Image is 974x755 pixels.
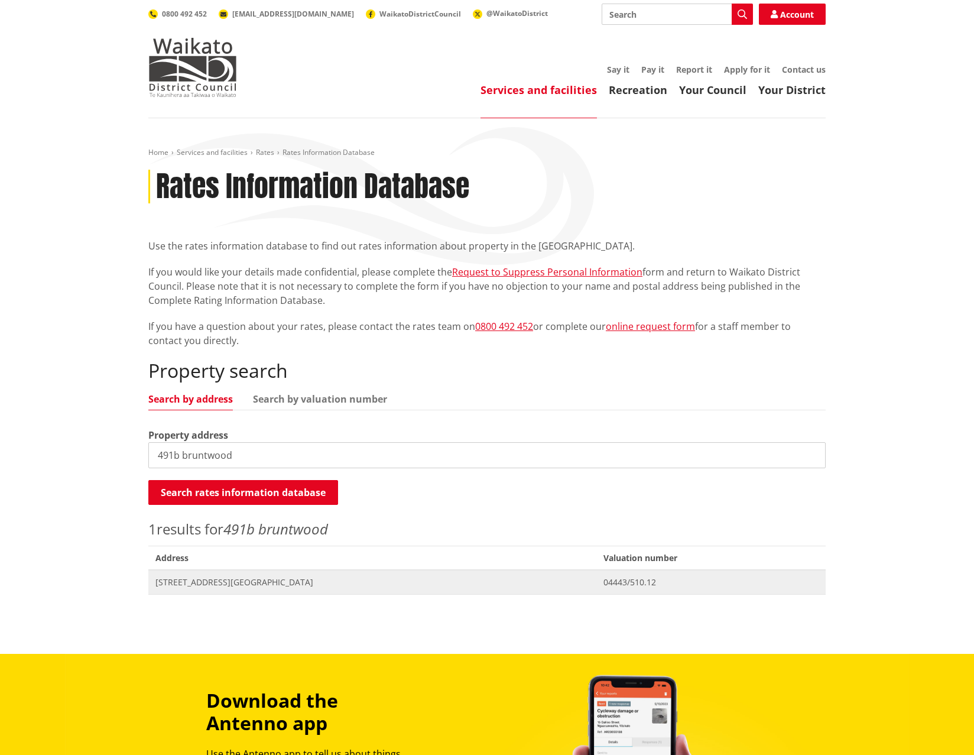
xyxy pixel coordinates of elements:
[148,148,826,158] nav: breadcrumb
[148,570,826,594] a: [STREET_ADDRESS][GEOGRAPHIC_DATA] 04443/510.12
[148,239,826,253] p: Use the rates information database to find out rates information about property in the [GEOGRAPHI...
[148,442,826,468] input: e.g. Duke Street NGARUAWAHIA
[609,83,667,97] a: Recreation
[596,546,826,570] span: Valuation number
[253,394,387,404] a: Search by valuation number
[603,576,819,588] span: 04443/510.12
[148,428,228,442] label: Property address
[379,9,461,19] span: WaikatoDistrictCouncil
[148,319,826,348] p: If you have a question about your rates, please contact the rates team on or complete our for a s...
[148,38,237,97] img: Waikato District Council - Te Kaunihera aa Takiwaa o Waikato
[148,519,157,539] span: 1
[148,9,207,19] a: 0800 492 452
[759,4,826,25] a: Account
[486,8,548,18] span: @WaikatoDistrict
[473,8,548,18] a: @WaikatoDistrict
[232,9,354,19] span: [EMAIL_ADDRESS][DOMAIN_NAME]
[602,4,753,25] input: Search input
[155,576,589,588] span: [STREET_ADDRESS][GEOGRAPHIC_DATA]
[641,64,664,75] a: Pay it
[724,64,770,75] a: Apply for it
[219,9,354,19] a: [EMAIL_ADDRESS][DOMAIN_NAME]
[607,64,629,75] a: Say it
[256,147,274,157] a: Rates
[162,9,207,19] span: 0800 492 452
[148,546,596,570] span: Address
[148,147,168,157] a: Home
[177,147,248,157] a: Services and facilities
[366,9,461,19] a: WaikatoDistrictCouncil
[148,519,826,540] p: results for
[148,359,826,382] h2: Property search
[475,320,533,333] a: 0800 492 452
[283,147,375,157] span: Rates Information Database
[676,64,712,75] a: Report it
[156,170,469,204] h1: Rates Information Database
[223,519,328,539] em: 491b bruntwood
[148,394,233,404] a: Search by address
[148,265,826,307] p: If you would like your details made confidential, please complete the form and return to Waikato ...
[679,83,746,97] a: Your Council
[758,83,826,97] a: Your District
[782,64,826,75] a: Contact us
[148,480,338,505] button: Search rates information database
[206,689,420,735] h3: Download the Antenno app
[920,705,962,748] iframe: Messenger Launcher
[480,83,597,97] a: Services and facilities
[452,265,642,278] a: Request to Suppress Personal Information
[606,320,695,333] a: online request form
